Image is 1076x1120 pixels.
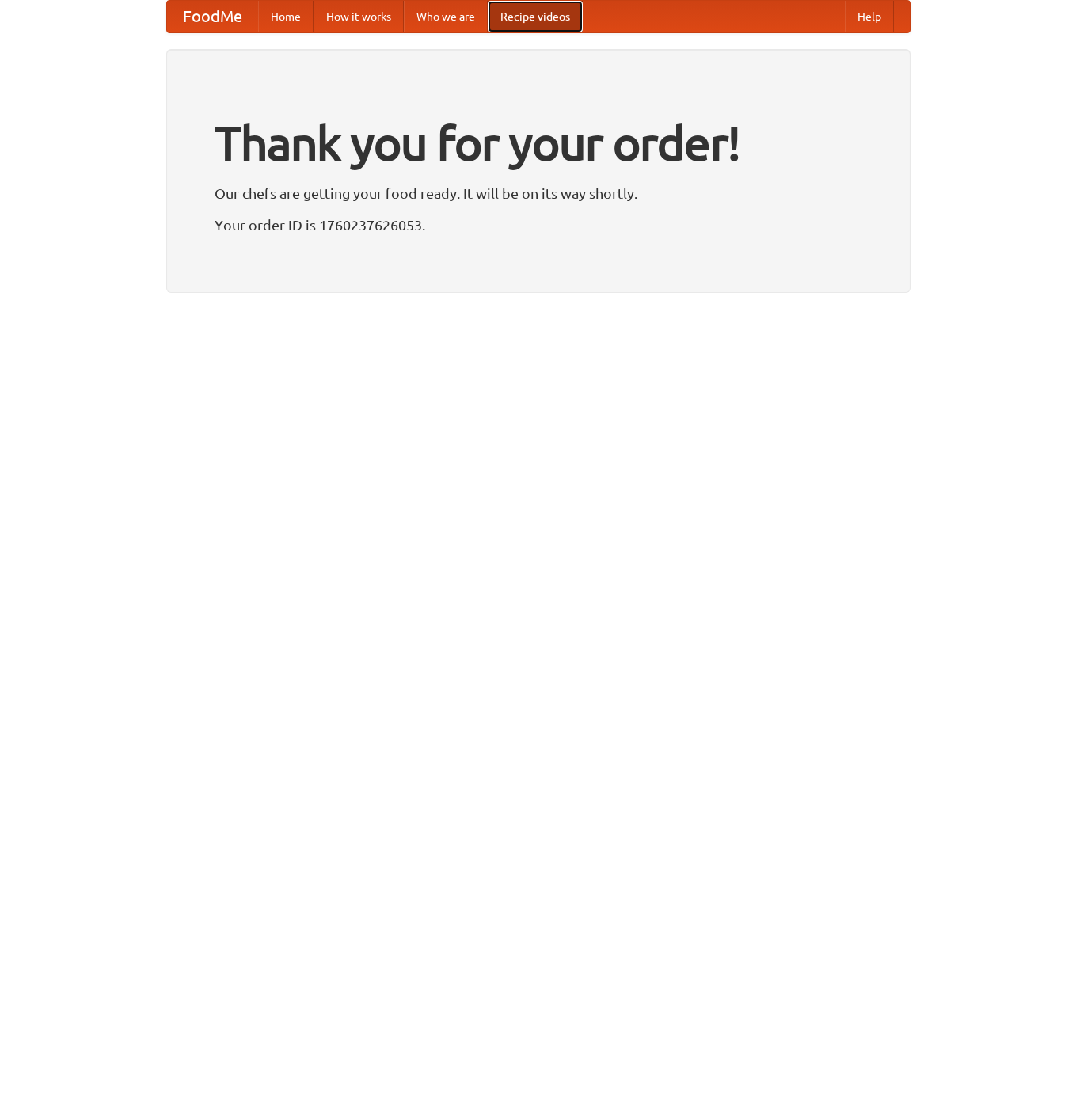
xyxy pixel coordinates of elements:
[314,1,404,32] a: How it works
[258,1,314,32] a: Home
[845,1,894,32] a: Help
[404,1,488,32] a: Who we are
[488,1,583,32] a: Recipe videos
[215,105,862,181] h1: Thank you for your order!
[215,213,862,237] p: Your order ID is 1760237626053.
[215,181,862,205] p: Our chefs are getting your food ready. It will be on its way shortly.
[167,1,258,32] a: FoodMe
